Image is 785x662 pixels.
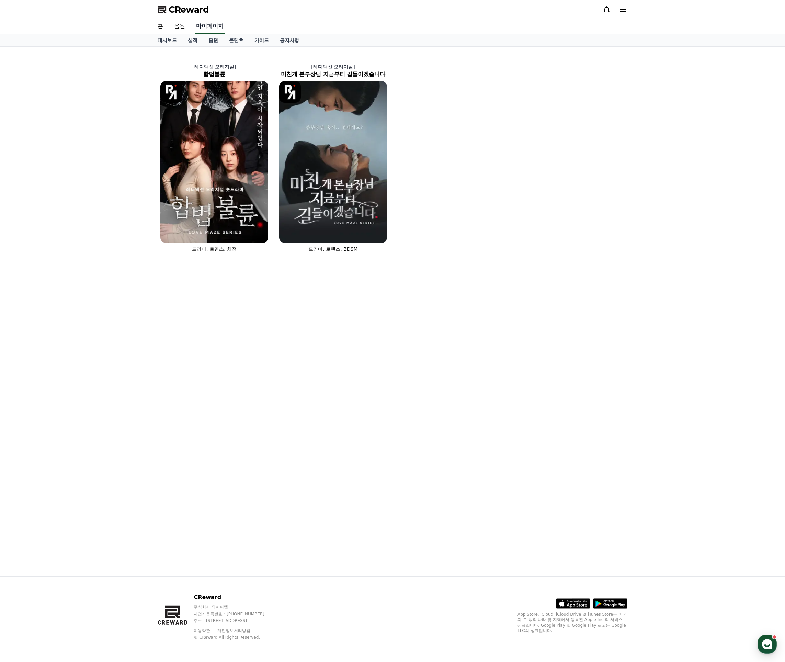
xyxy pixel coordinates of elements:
[45,218,89,235] a: 대화
[182,34,203,46] a: 실적
[22,228,26,234] span: 홈
[279,81,301,103] img: [object Object] Logo
[308,246,357,252] span: 드라마, 로맨스, BDSM
[224,34,249,46] a: 콘텐츠
[217,628,250,633] a: 개인정보처리방침
[158,4,209,15] a: CReward
[106,228,114,234] span: 설정
[63,228,71,234] span: 대화
[203,34,224,46] a: 음원
[517,611,627,633] p: App Store, iCloud, iCloud Drive 및 iTunes Store는 미국과 그 밖의 나라 및 지역에서 등록된 Apple Inc.의 서비스 상표입니다. Goo...
[274,34,305,46] a: 공지사항
[194,593,277,602] p: CReward
[160,81,182,103] img: [object Object] Logo
[152,19,169,34] a: 홈
[155,58,274,258] a: [레디액션 오리지널] 합법불륜 합법불륜 [object Object] Logo 드라마, 로맨스, 치정
[194,611,277,617] p: 사업자등록번호 : [PHONE_NUMBER]
[274,58,393,258] a: [레디액션 오리지널] 미친개 본부장님 지금부터 길들이겠습니다 미친개 본부장님 지금부터 길들이겠습니다 [object Object] Logo 드라마, 로맨스, BDSM
[249,34,274,46] a: 가이드
[192,246,237,252] span: 드라마, 로맨스, 치정
[152,34,182,46] a: 대시보드
[89,218,132,235] a: 설정
[195,19,225,34] a: 마이페이지
[274,63,393,70] p: [레디액션 오리지널]
[194,628,215,633] a: 이용약관
[274,70,393,78] h2: 미친개 본부장님 지금부터 길들이겠습니다
[279,81,387,243] img: 미친개 본부장님 지금부터 길들이겠습니다
[194,635,277,640] p: © CReward All Rights Reserved.
[194,618,277,624] p: 주소 : [STREET_ADDRESS]
[169,19,191,34] a: 음원
[155,70,274,78] h2: 합법불륜
[169,4,209,15] span: CReward
[155,63,274,70] p: [레디액션 오리지널]
[194,604,277,610] p: 주식회사 와이피랩
[2,218,45,235] a: 홈
[160,81,268,243] img: 합법불륜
